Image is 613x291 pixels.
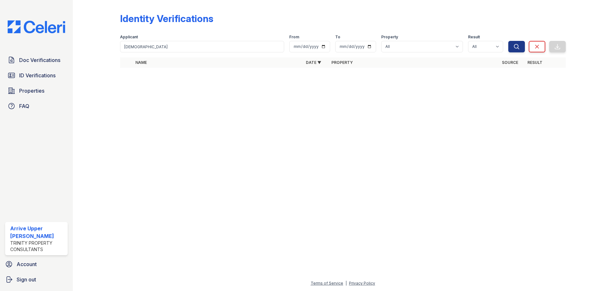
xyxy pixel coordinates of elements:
span: FAQ [19,102,29,110]
span: Sign out [17,276,36,283]
label: Applicant [120,34,138,40]
a: FAQ [5,100,68,112]
a: Name [135,60,147,65]
div: | [345,281,347,286]
a: Property [331,60,353,65]
a: Result [527,60,542,65]
div: Arrive Upper [PERSON_NAME] [10,225,65,240]
span: ID Verifications [19,72,56,79]
span: Doc Verifications [19,56,60,64]
label: To [335,34,340,40]
a: Source [502,60,518,65]
a: ID Verifications [5,69,68,82]
input: Search by name or phone number [120,41,284,52]
label: From [289,34,299,40]
label: Result [468,34,480,40]
a: Doc Verifications [5,54,68,66]
label: Property [381,34,398,40]
span: Account [17,260,37,268]
div: Trinity Property Consultants [10,240,65,253]
a: Sign out [3,273,70,286]
a: Properties [5,84,68,97]
span: Properties [19,87,44,95]
a: Account [3,258,70,271]
a: Date ▼ [306,60,321,65]
div: Identity Verifications [120,13,213,24]
a: Privacy Policy [349,281,375,286]
a: Terms of Service [311,281,343,286]
img: CE_Logo_Blue-a8612792a0a2168367f1c8372b55b34899dd931a85d93a1a3d3e32e68fde9ad4.png [3,20,70,33]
